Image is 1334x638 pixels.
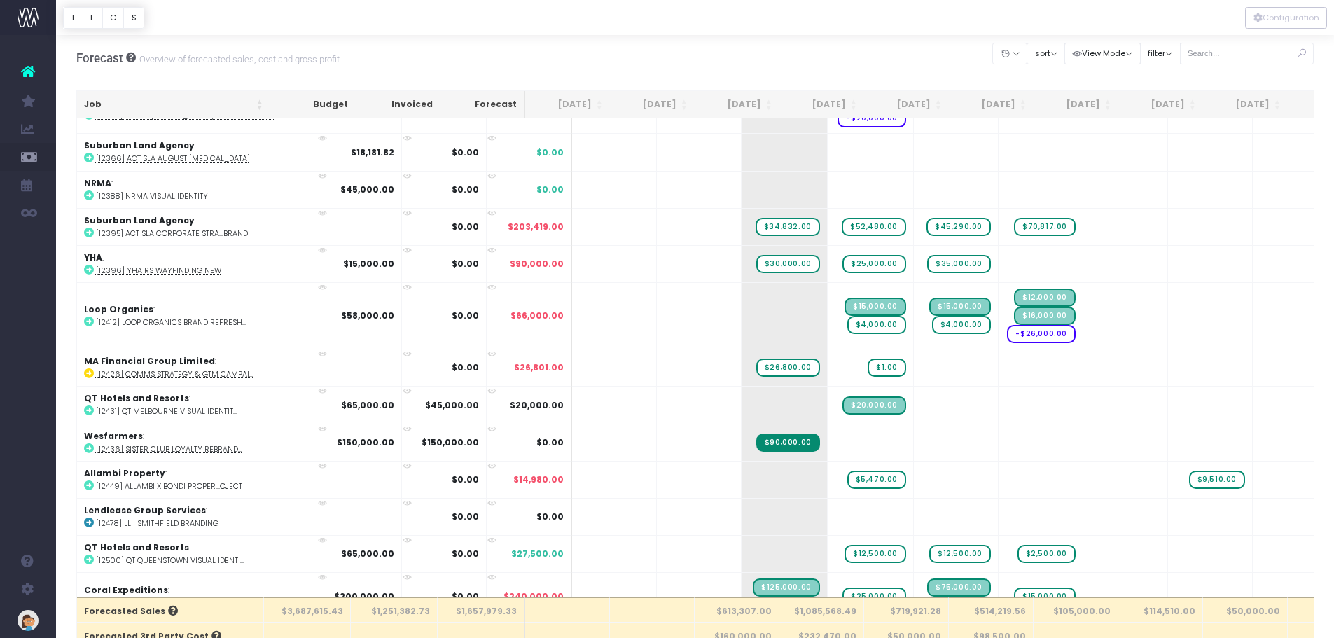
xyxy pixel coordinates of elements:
strong: $0.00 [452,221,479,233]
button: filter [1140,43,1181,64]
button: Configuration [1245,7,1327,29]
img: images/default_profile_image.png [18,610,39,631]
span: wayahead Sales Forecast Item [1014,588,1076,606]
th: Sep 25: activate to sort column ascending [779,91,864,118]
td: : [77,208,317,245]
strong: $18,181.82 [351,146,394,158]
td: : [77,535,317,572]
th: Jan 26: activate to sort column ascending [1118,91,1203,118]
strong: $0.00 [452,183,479,195]
span: $14,980.00 [513,473,564,486]
span: wayahead Sales Forecast Item [868,359,906,377]
th: $719,921.28 [864,597,949,623]
strong: Loop Organics [84,303,153,315]
strong: $0.00 [452,146,479,158]
th: $3,687,615.43 [264,597,351,623]
span: wayahead Sales Forecast Item [1014,218,1076,236]
td: : [77,572,317,620]
abbr: [12396] YHA RS Wayfinding NEW [96,265,221,276]
span: Forecast [76,51,123,65]
strong: $0.00 [452,590,479,602]
span: Streamtime Draft Invoice: [12412] Brand Refresh: Phase 06, Project Management [1014,307,1076,325]
strong: Wesfarmers [84,430,143,442]
strong: Coral Expeditions [84,584,168,596]
span: Streamtime Draft Invoice: [12412] Brand Refresh: Phase 03, Concepting [845,298,906,316]
span: wayahead Sales Forecast Item [756,255,820,273]
span: $27,500.00 [511,548,564,560]
abbr: [12431] QT Melbourne Visual Identity [96,406,237,417]
abbr: [12366] ACT SLA August Retainer [96,153,250,164]
th: $114,510.00 [1118,597,1203,623]
strong: QT Hotels and Resorts [84,392,189,404]
td: : [77,424,317,461]
span: $0.00 [536,146,564,159]
span: wayahead Sales Forecast Item [932,316,991,334]
span: Streamtime Draft Invoice: [12431] QT Melbourne Visual Identity - 5 [842,396,906,415]
th: Oct 25: activate to sort column ascending [864,91,949,118]
span: Streamtime Draft Invoice: [12412] Brand Refresh: Phase 04, Design Dev [929,298,991,316]
strong: $0.00 [452,511,479,522]
button: F [83,7,103,29]
abbr: [12500] QT Queenstown Visual Identity [96,555,244,566]
strong: $0.00 [452,473,479,485]
td: : [77,245,317,282]
abbr: [12426] Comms Strategy & GTM Campaign [96,369,253,380]
small: Overview of forecasted sales, cost and gross profit [136,51,340,65]
span: wayahead Sales Forecast Item [1017,545,1076,563]
span: wayahead Sales Forecast Item [847,471,906,489]
td: : [77,282,317,349]
div: Vertical button group [63,7,144,29]
span: $66,000.00 [510,310,564,322]
span: Streamtime Draft Invoice: [12412] Brand Refresh: Phase 05, Style Guide [1014,289,1076,307]
strong: $65,000.00 [341,548,394,560]
span: wayahead Sales Forecast Item [845,545,906,563]
strong: $150,000.00 [422,436,479,448]
th: Budget [270,91,355,118]
strong: $150,000.00 [337,436,394,448]
button: S [123,7,144,29]
th: Forecast [440,91,525,118]
strong: Lendlease Group Services [84,504,206,516]
th: $1,251,382.73 [351,597,438,623]
th: $1,657,979.33 [438,597,525,623]
th: Jun 25: activate to sort column ascending [525,91,610,118]
abbr: [12478] LL I Smithfield Branding [96,518,218,529]
strong: $0.00 [452,310,479,321]
abbr: [12388] NRMA Visual Identity [96,191,208,202]
span: wayahead Sales Forecast Item [756,218,820,236]
strong: Suburban Land Agency [84,139,195,151]
span: Forecasted Sales [84,605,178,618]
td: : [77,498,317,535]
span: $240,000.00 [503,590,564,603]
strong: NRMA [84,177,111,189]
th: $1,085,568.49 [779,597,864,623]
strong: $45,000.00 [425,399,479,411]
td: : [77,171,317,208]
th: Jul 25: activate to sort column ascending [610,91,695,118]
td: : [77,349,317,386]
strong: $0.00 [452,258,479,270]
span: Streamtime Invoice: INV-3798 – [12436] Sister Club Loyalty Rebrand - 2 [756,434,820,452]
span: $90,000.00 [510,258,564,270]
strong: $45,000.00 [340,183,394,195]
th: $50,000.00 [1203,597,1288,623]
th: Feb 26: activate to sort column ascending [1203,91,1288,118]
strong: $65,000.00 [341,399,394,411]
span: wayahead Sales Forecast Item [1189,471,1245,489]
span: wayahead Sales Forecast Item [756,359,820,377]
th: Nov 25: activate to sort column ascending [949,91,1034,118]
button: sort [1027,43,1065,64]
span: wayahead Cost Forecast Item [838,109,906,127]
strong: $58,000.00 [341,310,394,321]
th: $613,307.00 [695,597,779,623]
strong: MA Financial Group Limited [84,355,215,367]
span: $0.00 [536,183,564,196]
span: wayahead Sales Forecast Item [847,316,906,334]
abbr: [12436] Sister Club Loyalty Rebrand [96,444,242,455]
th: $105,000.00 [1034,597,1118,623]
td: : [77,461,317,498]
strong: $15,000.00 [343,258,394,270]
abbr: [12412] Loop Organics Brand Refresh [96,317,246,328]
abbr: [12395] ACT SLA Corporate Strategy & Brand [96,228,248,239]
th: $514,219.56 [949,597,1034,623]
